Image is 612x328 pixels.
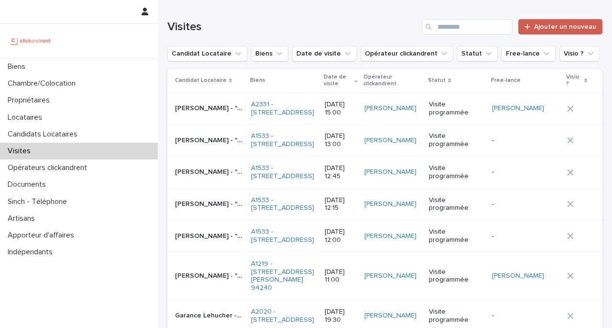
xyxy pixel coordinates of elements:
[167,92,602,124] tr: [PERSON_NAME] - "A2331 - [STREET_ADDRESS]" A2331 - [STREET_ADDRESS] [DATE] 15:00[PERSON_NAME] Vis...
[8,181,46,188] font: Documents
[251,260,317,292] a: A1219 - [STREET_ADDRESS][PERSON_NAME] 94240
[492,105,544,112] font: [PERSON_NAME]
[251,46,288,61] button: Biens
[492,137,494,144] font: -
[534,23,596,30] font: Ajouter un nouveau
[325,308,347,323] font: [DATE] 19:30
[364,312,416,320] a: [PERSON_NAME]
[429,165,469,180] font: Visite programmée
[364,233,416,239] font: [PERSON_NAME]
[518,19,602,34] a: Ajouter un nouveau
[492,104,544,113] a: [PERSON_NAME]
[175,201,328,207] font: [PERSON_NAME] - "A1533 - [STREET_ADDRESS]"
[361,46,453,61] button: Opérateur clickandrent
[429,101,469,116] font: Visite programmée
[325,197,347,212] font: [DATE] 12:15
[324,74,346,87] font: Date de visite
[492,169,494,175] font: -
[364,104,416,113] a: [PERSON_NAME]
[8,198,67,205] font: Sinch - Téléphone
[559,46,600,61] button: Visio ?
[167,124,602,157] tr: [PERSON_NAME] - "A1533 - [STREET_ADDRESS][GEOGRAPHIC_DATA]" A1533 - [STREET_ADDRESS] [DATE] 13:00...
[364,272,416,279] font: [PERSON_NAME]
[364,232,416,240] a: [PERSON_NAME]
[364,272,416,280] a: [PERSON_NAME]
[8,63,25,70] font: Biens
[8,79,76,87] font: Chambre/Colocation
[325,165,347,180] font: [DATE] 12:45
[167,188,602,220] tr: [PERSON_NAME] - "A1533 - [STREET_ADDRESS]" A1533 - [STREET_ADDRESS] [DATE] 12:15[PERSON_NAME] Vis...
[325,269,347,283] font: [DATE] 11:00
[251,308,314,323] font: A2020 - [STREET_ADDRESS]
[491,78,521,83] font: Free-lance
[364,201,416,207] font: [PERSON_NAME]
[251,164,317,181] a: A1533 - [STREET_ADDRESS]
[325,101,347,116] font: [DATE] 15:00
[175,198,245,208] p: Kaylana Koehler - "A1533 - 34 Avenue du Maréchal Juin, Mérignac 33700"
[175,78,227,83] font: Candidat Locataire
[364,136,416,145] a: [PERSON_NAME]
[251,165,314,180] font: A1533 - [STREET_ADDRESS]
[175,137,396,144] font: [PERSON_NAME] - "A1533 - [STREET_ADDRESS][GEOGRAPHIC_DATA]"
[492,312,494,319] font: -
[8,164,87,171] font: Opérateurs clickandrent
[8,96,50,104] font: Propriétaires
[251,133,314,147] font: A1533 - [STREET_ADDRESS]
[429,197,469,212] font: Visite programmée
[8,130,77,138] font: Candidats Locataires
[251,308,317,324] a: A2020 - [STREET_ADDRESS]
[251,228,317,244] a: A1533 - [STREET_ADDRESS]
[251,101,314,116] font: A2331 - [STREET_ADDRESS]
[364,312,416,319] font: [PERSON_NAME]
[325,133,347,147] font: [DATE] 13:00
[167,156,602,188] tr: [PERSON_NAME] - "A1533 - [STREET_ADDRESS]" A1533 - [STREET_ADDRESS] [DATE] 12:45[PERSON_NAME] Vis...
[8,231,74,239] font: Apporteur d'affaires
[429,228,469,243] font: Visite programmée
[251,197,314,212] font: A1533 - [STREET_ADDRESS]
[364,168,416,176] a: [PERSON_NAME]
[364,105,416,112] font: [PERSON_NAME]
[8,248,53,256] font: Indépendants
[175,166,245,176] p: Adama Diop - "A1533 - 34 Avenue du Maréchal Juin, Mérignac 33700"
[251,132,317,148] a: A1533 - [STREET_ADDRESS]
[457,46,498,61] button: Statut
[492,272,544,280] a: [PERSON_NAME]
[167,220,602,252] tr: [PERSON_NAME] - "A1533 - [STREET_ADDRESS]" A1533 - [STREET_ADDRESS] [DATE] 12:00[PERSON_NAME] Vis...
[175,272,502,279] font: [PERSON_NAME] - "A1219 - [GEOGRAPHIC_DATA][PERSON_NAME], [GEOGRAPHIC_DATA]-Roses 94240"
[175,310,245,320] p: Garance Lehucher - "A2020 - 191bis Route De Doullens, Amiens 80000"
[251,260,314,291] font: A1219 - [STREET_ADDRESS][PERSON_NAME] 94240
[8,113,42,121] font: Locataires
[566,74,579,87] font: Visio ?
[251,196,317,213] a: A1533 - [STREET_ADDRESS]
[422,19,513,34] input: Recherche
[175,105,328,112] font: [PERSON_NAME] - "A2331 - [STREET_ADDRESS]"
[429,133,469,147] font: Visite programmée
[175,230,245,240] p: Jhon Rodriguez - "A1533 - 34 Avenue du Maréchal Juin, Mérignac 33700"
[175,312,334,319] font: Garance Lehucher - "A2020 - [STREET_ADDRESS]"
[325,228,347,243] font: [DATE] 12:00
[167,252,602,300] tr: [PERSON_NAME] - "A1219 - [GEOGRAPHIC_DATA][PERSON_NAME], [GEOGRAPHIC_DATA]-Roses 94240" A1219 - [...
[429,269,469,283] font: Visite programmée
[251,228,314,243] font: A1533 - [STREET_ADDRESS]
[175,135,245,145] p: Léane ROY - "A1533 - 34 Avenue du Maréchal Juin, Mérignac 33700"
[251,101,317,117] a: A2331 - [STREET_ADDRESS]
[502,46,556,61] button: Free-lance
[428,78,446,83] font: Statut
[8,147,31,155] font: Visites
[175,233,328,239] font: [PERSON_NAME] - "A1533 - [STREET_ADDRESS]"
[175,169,328,175] font: [PERSON_NAME] - "A1533 - [STREET_ADDRESS]"
[175,270,245,280] p: Alexis Cartron - "A1219 - 32 avenue Jules Gravereaux, L'Haÿ-les-Roses 94240"
[167,46,247,61] button: Candidat Locataire
[292,46,357,61] button: Date de visite
[175,102,245,113] p: Paul-louis Dupont - "A2331 - 8 Rue de Bordeaux, Toulouse 31200"
[363,74,396,87] font: Opérateur clickandrent
[364,200,416,208] a: [PERSON_NAME]
[364,137,416,144] font: [PERSON_NAME]
[250,78,265,83] font: Biens
[8,215,35,222] font: Artisans
[429,308,469,323] font: Visite programmée
[492,233,494,239] font: -
[364,169,416,175] font: [PERSON_NAME]
[167,21,202,33] font: Visites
